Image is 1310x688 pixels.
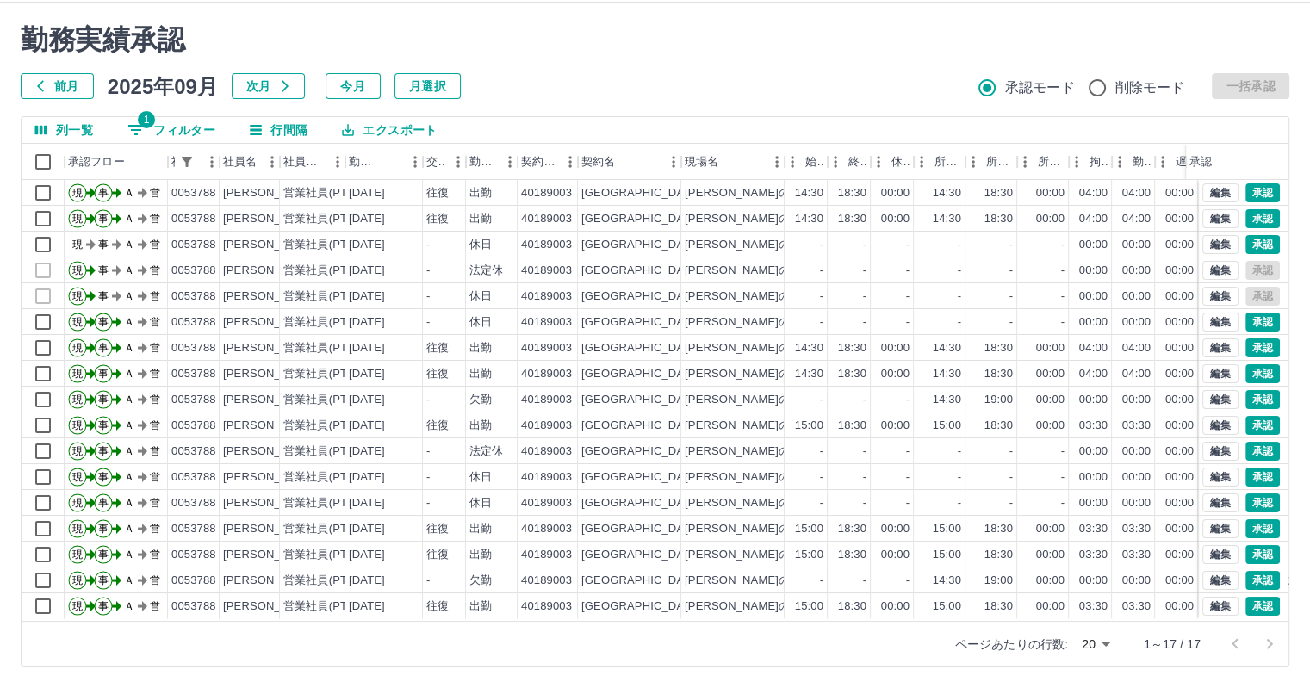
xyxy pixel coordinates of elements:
[426,237,430,253] div: -
[1069,144,1112,180] div: 拘束
[881,340,910,356] div: 00:00
[98,394,109,406] text: 事
[1245,416,1280,435] button: 承認
[349,211,385,227] div: [DATE]
[871,144,914,180] div: 休憩
[150,264,160,276] text: 営
[349,366,385,382] div: [DATE]
[518,144,578,180] div: 契約コード
[685,288,869,305] div: [PERSON_NAME]の学園児童クラブ
[521,237,572,253] div: 40189003
[1122,314,1151,331] div: 00:00
[521,366,572,382] div: 40189003
[150,290,160,302] text: 営
[848,144,867,180] div: 終業
[1245,209,1280,228] button: 承認
[426,211,449,227] div: 往復
[661,149,686,175] button: メニュー
[426,185,449,201] div: 往復
[223,263,317,279] div: [PERSON_NAME]
[1122,185,1151,201] div: 04:00
[581,392,700,408] div: [GEOGRAPHIC_DATA]
[1005,77,1075,98] span: 承認モード
[958,263,961,279] div: -
[283,366,374,382] div: 営業社員(PT契約)
[349,288,385,305] div: [DATE]
[1036,185,1065,201] div: 00:00
[124,394,134,406] text: Ａ
[1122,366,1151,382] div: 04:00
[98,213,109,225] text: 事
[1122,263,1151,279] div: 00:00
[1155,144,1198,180] div: 遅刻等
[581,185,700,201] div: [GEOGRAPHIC_DATA]
[984,211,1013,227] div: 18:30
[1165,366,1194,382] div: 00:00
[150,394,160,406] text: 営
[881,211,910,227] div: 00:00
[1245,597,1280,616] button: 承認
[171,237,216,253] div: 0053788
[958,314,961,331] div: -
[349,418,385,434] div: [DATE]
[1202,545,1239,564] button: 編集
[426,263,430,279] div: -
[175,150,199,174] button: フィルター表示
[685,211,869,227] div: [PERSON_NAME]の学園児童クラブ
[933,340,961,356] div: 14:30
[906,237,910,253] div: -
[283,144,325,180] div: 社員区分
[98,316,109,328] text: 事
[1202,597,1239,616] button: 編集
[150,316,160,328] text: 営
[681,144,785,180] div: 現場名
[521,211,572,227] div: 40189003
[138,111,155,128] span: 1
[72,316,83,328] text: 現
[150,213,160,225] text: 営
[1036,340,1065,356] div: 00:00
[283,185,374,201] div: 営業社員(PT契約)
[124,239,134,251] text: Ａ
[1017,144,1069,180] div: 所定休憩
[1122,288,1151,305] div: 00:00
[1079,288,1108,305] div: 00:00
[223,237,317,253] div: [PERSON_NAME]
[984,366,1013,382] div: 18:30
[685,366,869,382] div: [PERSON_NAME]の学園児童クラブ
[150,239,160,251] text: 営
[795,340,823,356] div: 14:30
[1189,144,1212,180] div: 承認
[378,150,402,174] button: ソート
[1245,364,1280,383] button: 承認
[820,392,823,408] div: -
[223,211,317,227] div: [PERSON_NAME]
[469,211,492,227] div: 出勤
[906,392,910,408] div: -
[1079,314,1108,331] div: 00:00
[1245,545,1280,564] button: 承認
[906,288,910,305] div: -
[685,185,869,201] div: [PERSON_NAME]の学園児童クラブ
[1122,237,1151,253] div: 00:00
[1061,237,1065,253] div: -
[1079,392,1108,408] div: 00:00
[171,185,216,201] div: 0053788
[68,144,125,180] div: 承認フロー
[578,144,681,180] div: 契約名
[223,144,257,180] div: 社員名
[223,185,317,201] div: [PERSON_NAME]
[1202,390,1239,409] button: 編集
[1165,314,1194,331] div: 00:00
[1122,211,1151,227] div: 04:00
[1112,144,1155,180] div: 勤務
[402,149,428,175] button: メニュー
[171,211,216,227] div: 0053788
[1186,144,1276,180] div: 承認
[349,340,385,356] div: [DATE]
[283,340,374,356] div: 営業社員(PT契約)
[521,340,572,356] div: 40189003
[1079,340,1108,356] div: 04:00
[1202,519,1239,538] button: 編集
[1038,144,1065,180] div: 所定休憩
